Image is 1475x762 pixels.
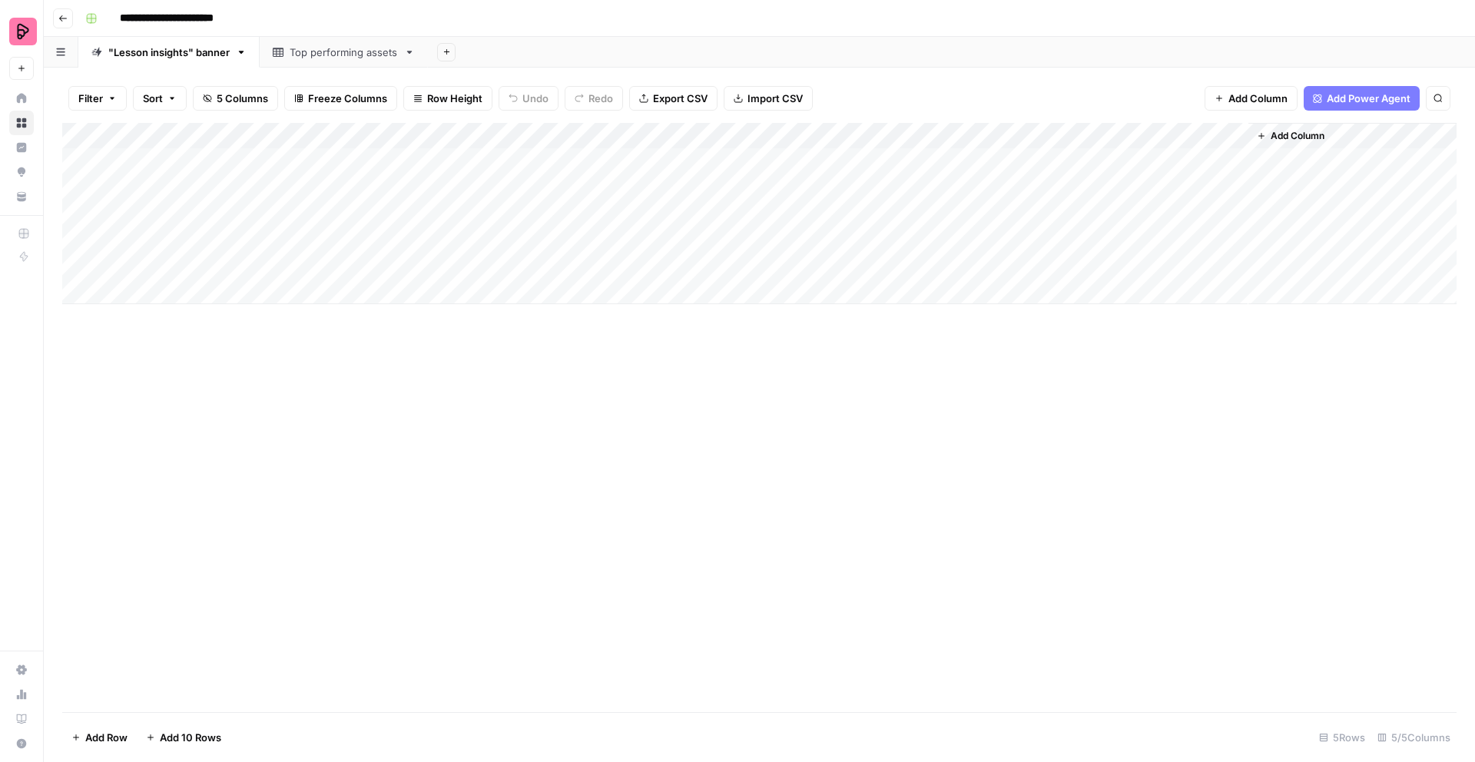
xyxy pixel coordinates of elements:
span: Redo [588,91,613,106]
button: Sort [133,86,187,111]
span: Row Height [427,91,482,106]
span: 5 Columns [217,91,268,106]
button: Filter [68,86,127,111]
div: 5 Rows [1313,725,1371,750]
span: Add Power Agent [1327,91,1410,106]
span: Undo [522,91,549,106]
button: Add Column [1251,126,1331,146]
button: Add Row [62,725,137,750]
a: Opportunities [9,160,34,184]
button: Help + Support [9,731,34,756]
span: Import CSV [747,91,803,106]
button: Undo [499,86,559,111]
a: Insights [9,135,34,160]
span: Freeze Columns [308,91,387,106]
button: Export CSV [629,86,718,111]
div: 5/5 Columns [1371,725,1457,750]
button: Add 10 Rows [137,725,230,750]
button: Add Power Agent [1304,86,1420,111]
span: Sort [143,91,163,106]
a: "Lesson insights" banner [78,37,260,68]
button: Add Column [1205,86,1298,111]
a: Your Data [9,184,34,209]
a: Top performing assets [260,37,428,68]
button: Freeze Columns [284,86,397,111]
button: Row Height [403,86,492,111]
button: Import CSV [724,86,813,111]
span: Add Column [1228,91,1288,106]
button: Workspace: Preply [9,12,34,51]
span: Filter [78,91,103,106]
a: Usage [9,682,34,707]
a: Learning Hub [9,707,34,731]
a: Settings [9,658,34,682]
div: "Lesson insights" banner [108,45,230,60]
button: Redo [565,86,623,111]
button: 5 Columns [193,86,278,111]
span: Add 10 Rows [160,730,221,745]
span: Export CSV [653,91,708,106]
img: Preply Logo [9,18,37,45]
span: Add Column [1271,129,1324,143]
a: Browse [9,111,34,135]
a: Home [9,86,34,111]
span: Add Row [85,730,128,745]
div: Top performing assets [290,45,398,60]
